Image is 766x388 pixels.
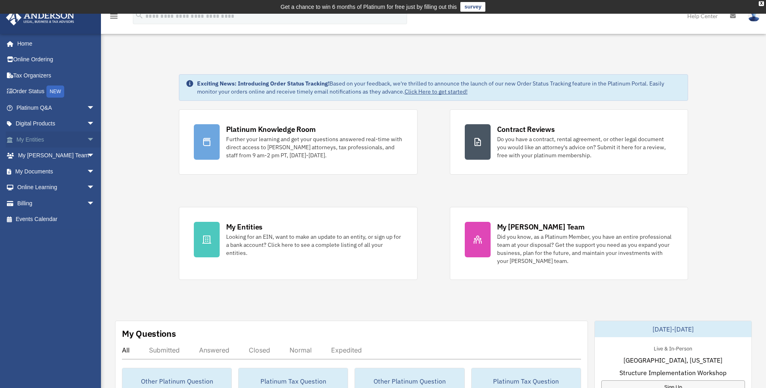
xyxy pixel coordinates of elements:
[6,195,107,211] a: Billingarrow_drop_down
[6,163,107,179] a: My Documentsarrow_drop_down
[87,163,103,180] span: arrow_drop_down
[249,346,270,354] div: Closed
[87,148,103,164] span: arrow_drop_down
[6,35,103,52] a: Home
[197,79,682,96] div: Based on your feedback, we're thrilled to announce the launch of our new Order Status Tracking fe...
[6,100,107,116] a: Platinum Q&Aarrow_drop_down
[450,207,688,280] a: My [PERSON_NAME] Team Did you know, as a Platinum Member, you have an entire professional team at...
[647,344,699,352] div: Live & In-Person
[460,2,485,12] a: survey
[623,355,722,365] span: [GEOGRAPHIC_DATA], [US_STATE]
[109,14,119,21] a: menu
[595,321,751,337] div: [DATE]-[DATE]
[619,368,726,378] span: Structure Implementation Workshop
[6,83,107,100] a: Order StatusNEW
[748,10,760,22] img: User Pic
[405,88,468,95] a: Click Here to get started!
[87,195,103,212] span: arrow_drop_down
[46,86,64,98] div: NEW
[199,346,229,354] div: Answered
[497,124,555,134] div: Contract Reviews
[122,346,130,354] div: All
[497,222,585,232] div: My [PERSON_NAME] Team
[226,124,316,134] div: Platinum Knowledge Room
[109,11,119,21] i: menu
[6,116,107,132] a: Digital Productsarrow_drop_down
[497,135,674,159] div: Do you have a contract, rental agreement, or other legal document you would like an attorney's ad...
[226,233,403,257] div: Looking for an EIN, want to make an update to an entity, or sign up for a bank account? Click her...
[759,1,764,6] div: close
[6,67,107,83] a: Tax Organizers
[149,346,180,354] div: Submitted
[331,346,362,354] div: Expedited
[87,100,103,116] span: arrow_drop_down
[4,10,77,25] img: Anderson Advisors Platinum Portal
[226,135,403,159] div: Further your learning and get your questions answered real-time with direct access to [PERSON_NAM...
[6,148,107,164] a: My [PERSON_NAME] Teamarrow_drop_down
[6,131,107,148] a: My Entitiesarrow_drop_down
[179,109,418,175] a: Platinum Knowledge Room Further your learning and get your questions answered real-time with dire...
[179,207,418,280] a: My Entities Looking for an EIN, want to make an update to an entity, or sign up for a bank accoun...
[6,179,107,196] a: Online Learningarrow_drop_down
[497,233,674,265] div: Did you know, as a Platinum Member, you have an entire professional team at your disposal? Get th...
[197,80,329,87] strong: Exciting News: Introducing Order Status Tracking!
[6,52,107,68] a: Online Ordering
[281,2,457,12] div: Get a chance to win 6 months of Platinum for free just by filling out this
[290,346,312,354] div: Normal
[135,11,144,20] i: search
[87,131,103,148] span: arrow_drop_down
[226,222,262,232] div: My Entities
[87,116,103,132] span: arrow_drop_down
[87,179,103,196] span: arrow_drop_down
[6,211,107,227] a: Events Calendar
[450,109,688,175] a: Contract Reviews Do you have a contract, rental agreement, or other legal document you would like...
[122,328,176,340] div: My Questions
